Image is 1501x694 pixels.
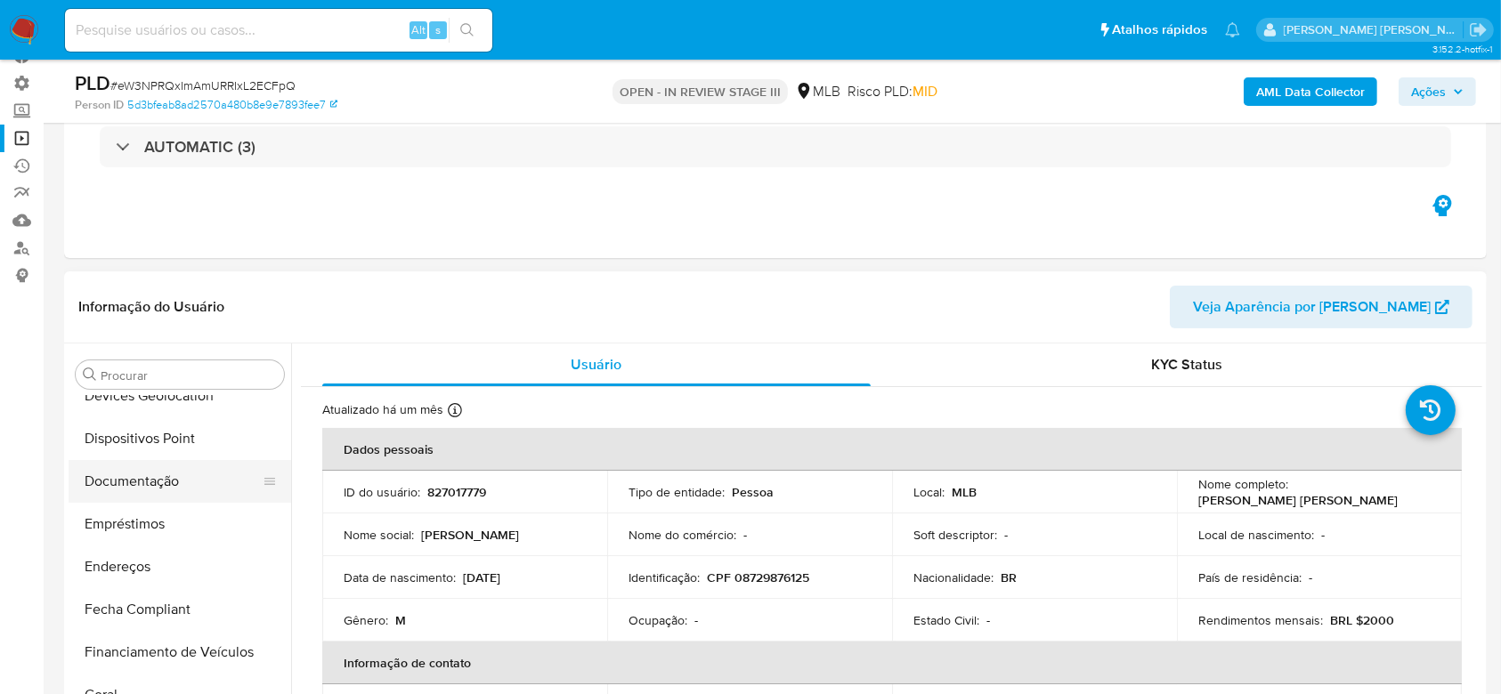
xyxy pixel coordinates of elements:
span: Veja Aparência por [PERSON_NAME] [1193,286,1431,328]
p: BRL $2000 [1330,612,1394,628]
button: Devices Geolocation [69,375,291,417]
h1: Informação do Usuário [78,298,224,316]
p: - [694,612,698,628]
button: Procurar [83,367,97,382]
p: Estado Civil : [913,612,979,628]
span: Usuário [571,354,621,375]
p: - [1309,569,1312,585]
button: Veja Aparência por [PERSON_NAME] [1170,286,1473,328]
p: ID do usuário : [344,484,420,500]
span: Risco PLD: [848,82,937,101]
span: KYC Status [1151,354,1222,375]
a: Notificações [1225,22,1240,37]
p: MLB [952,484,977,500]
th: Informação de contato [322,642,1462,684]
span: 3.152.2-hotfix-1 [1432,42,1492,56]
p: Pessoa [732,484,774,500]
span: MID [913,81,937,101]
p: OPEN - IN REVIEW STAGE III [613,79,788,104]
b: PLD [75,69,110,97]
button: Dispositivos Point [69,417,291,460]
p: M [395,612,406,628]
p: [PERSON_NAME] [PERSON_NAME] [1198,492,1398,508]
p: Local de nascimento : [1198,527,1314,543]
p: Local : [913,484,945,500]
div: AUTOMATIC (3) [100,126,1451,167]
p: Soft descriptor : [913,527,997,543]
p: Nome social : [344,527,414,543]
p: Rendimentos mensais : [1198,612,1323,628]
h3: AUTOMATIC (3) [144,137,256,157]
p: CPF 08729876125 [707,569,809,585]
button: Empréstimos [69,503,291,545]
input: Pesquise usuários ou casos... [65,19,492,42]
p: Ocupação : [629,612,687,628]
a: Sair [1469,20,1488,39]
p: Nome completo : [1198,476,1288,492]
p: - [986,612,990,628]
button: Financiamento de Veículos [69,631,291,674]
button: Documentação [69,460,277,503]
b: Person ID [75,97,124,113]
input: Procurar [101,367,277,383]
p: Tipo de entidade : [629,484,725,500]
a: 5d3bfeab8ad2570a480b8e9e7893fee7 [127,97,337,113]
th: Dados pessoais [322,428,1462,471]
p: País de residência : [1198,569,1302,585]
span: Alt [411,21,426,38]
button: Ações [1399,77,1476,106]
p: [PERSON_NAME] [421,527,519,543]
span: Ações [1411,77,1446,106]
p: [DATE] [463,569,500,585]
button: Endereços [69,545,291,588]
button: search-icon [449,18,485,43]
p: - [743,527,747,543]
b: AML Data Collector [1256,77,1365,106]
p: - [1321,527,1325,543]
p: Identificação : [629,569,700,585]
p: andrea.asantos@mercadopago.com.br [1284,21,1464,38]
div: MLB [795,82,840,101]
button: AML Data Collector [1244,77,1377,106]
span: # eW3NPRQxImAmURRIxL2ECFpQ [110,77,296,94]
span: s [435,21,441,38]
p: Nome do comércio : [629,527,736,543]
p: Atualizado há um mês [322,401,443,418]
p: Nacionalidade : [913,569,994,585]
span: Atalhos rápidos [1112,20,1207,39]
p: Data de nascimento : [344,569,456,585]
p: - [1004,527,1008,543]
p: Gênero : [344,612,388,628]
button: Fecha Compliant [69,588,291,631]
p: 827017779 [427,484,486,500]
p: BR [1001,569,1017,585]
